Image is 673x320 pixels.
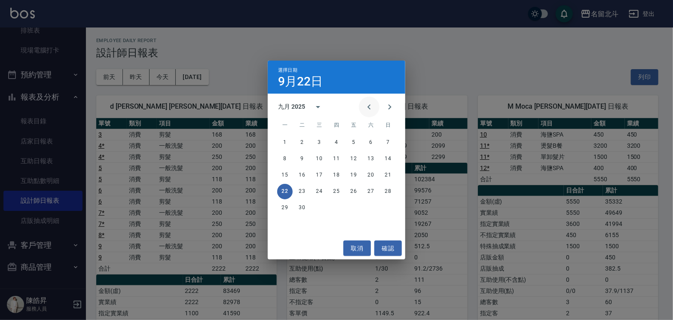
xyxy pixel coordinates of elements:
[277,200,293,216] button: 29
[278,76,323,87] h4: 9月22日
[294,117,310,134] span: 星期二
[380,151,396,167] button: 14
[294,184,310,199] button: 23
[380,184,396,199] button: 28
[277,184,293,199] button: 22
[277,168,293,183] button: 15
[329,151,344,167] button: 11
[329,117,344,134] span: 星期四
[346,184,361,199] button: 26
[312,117,327,134] span: 星期三
[346,151,361,167] button: 12
[308,97,328,117] button: calendar view is open, switch to year view
[380,168,396,183] button: 21
[294,200,310,216] button: 30
[277,151,293,167] button: 8
[312,168,327,183] button: 17
[363,151,379,167] button: 13
[277,117,293,134] span: 星期一
[312,135,327,150] button: 3
[294,135,310,150] button: 2
[312,151,327,167] button: 10
[380,117,396,134] span: 星期日
[278,102,305,111] div: 九月 2025
[278,67,297,73] span: 選擇日期
[363,168,379,183] button: 20
[346,117,361,134] span: 星期五
[329,184,344,199] button: 25
[374,241,402,256] button: 確認
[379,97,400,117] button: Next month
[363,135,379,150] button: 6
[329,168,344,183] button: 18
[312,184,327,199] button: 24
[346,168,361,183] button: 19
[363,117,379,134] span: 星期六
[380,135,396,150] button: 7
[294,151,310,167] button: 9
[294,168,310,183] button: 16
[329,135,344,150] button: 4
[277,135,293,150] button: 1
[346,135,361,150] button: 5
[359,97,379,117] button: Previous month
[343,241,371,256] button: 取消
[363,184,379,199] button: 27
